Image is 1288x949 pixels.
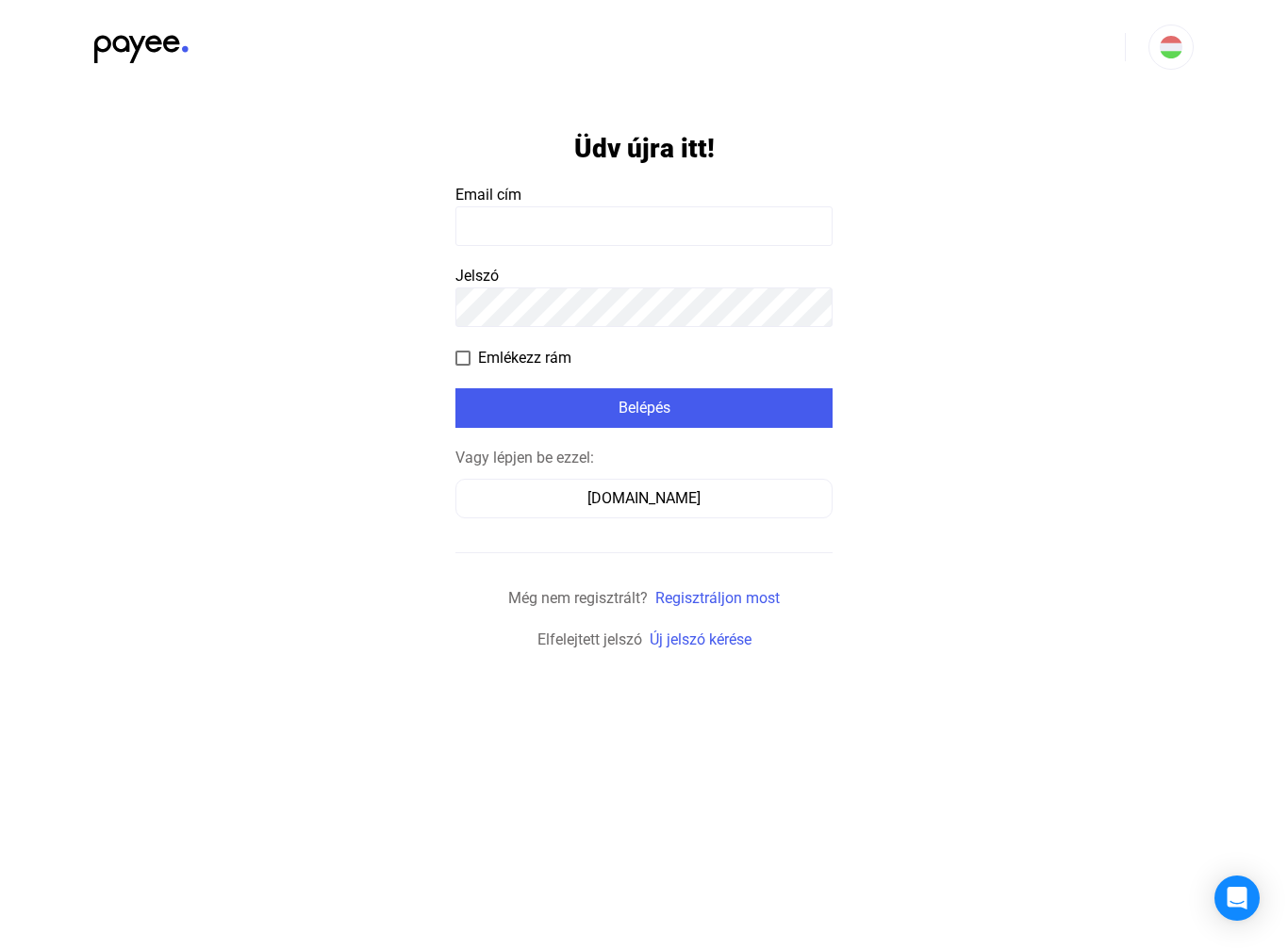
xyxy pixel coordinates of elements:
[1160,36,1182,58] img: HU
[455,489,833,507] a: [DOMAIN_NAME]
[455,267,499,285] span: Jelszó
[455,447,833,469] div: Vagy lépjen be ezzel:
[455,186,521,204] span: Email cím
[1214,875,1260,921] div: Open Intercom Messenger
[650,630,751,648] a: Új jelszó kérése
[655,589,780,607] a: Regisztráljon most
[478,347,571,369] span: Emlékezz rám
[508,589,648,607] span: Még nem regisztrált?
[461,397,827,419] div: Belépés
[462,487,826,510] div: [DOMAIN_NAME]
[94,25,189,63] img: black-payee-blue-dot.svg
[574,132,715,165] h1: Üdv újra itt!
[1148,25,1194,70] button: HU
[537,630,642,648] span: Elfelejtett jelszó
[455,479,833,518] button: [DOMAIN_NAME]
[455,388,833,428] button: Belépés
